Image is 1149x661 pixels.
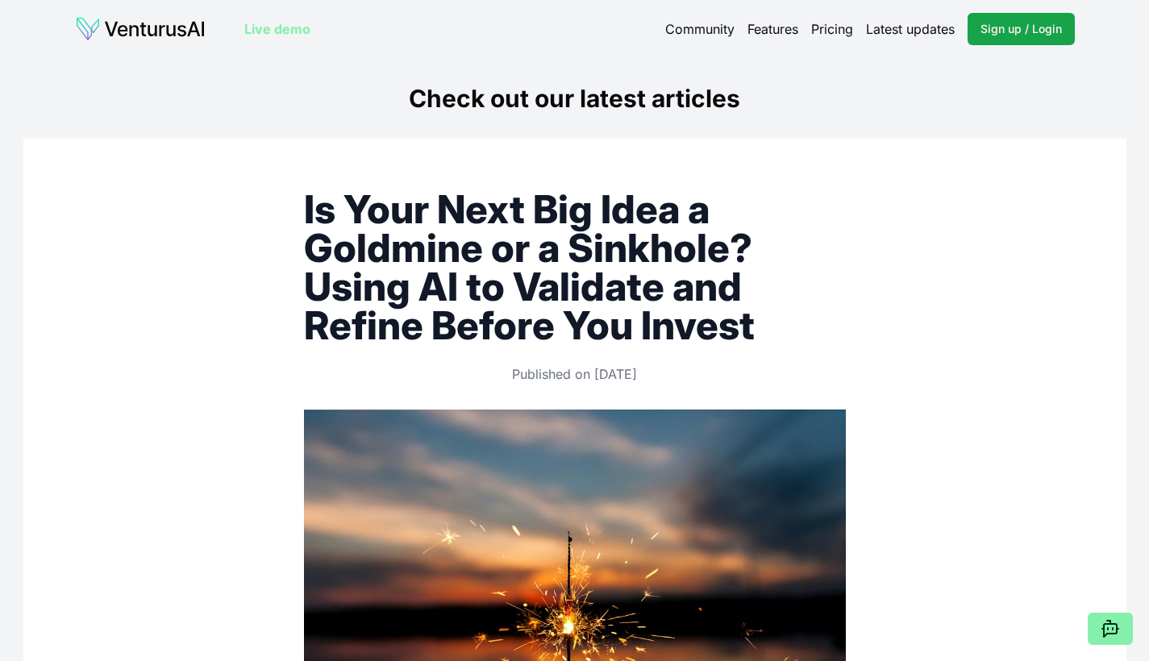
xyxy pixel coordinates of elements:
p: Published on [304,364,846,384]
a: Features [747,19,798,39]
a: Live demo [244,19,310,39]
a: Latest updates [866,19,955,39]
a: Sign up / Login [968,13,1075,45]
span: Sign up / Login [980,21,1062,37]
a: Pricing [811,19,853,39]
h1: Check out our latest articles [23,84,1126,113]
img: logo [75,16,206,42]
h1: Is Your Next Big Idea a Goldmine or a Sinkhole? Using AI to Validate and Refine Before You Invest [304,190,846,345]
a: Community [665,19,735,39]
time: 24/04/2025 [594,366,637,382]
